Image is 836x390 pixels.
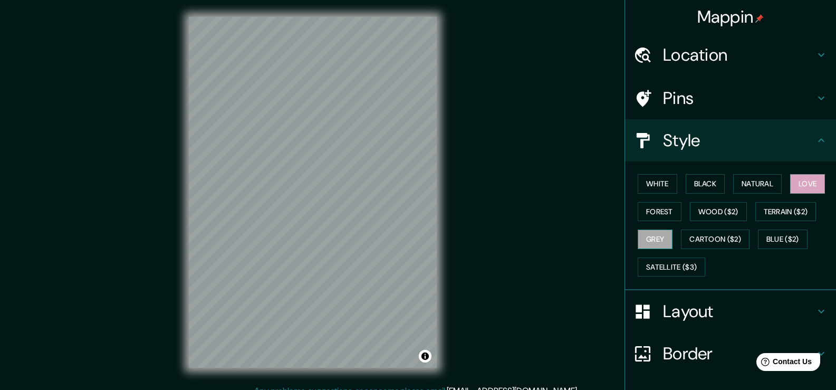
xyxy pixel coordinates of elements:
canvas: Map [189,17,437,368]
img: pin-icon.png [755,14,764,23]
button: Love [790,174,825,194]
h4: Layout [663,301,815,322]
iframe: Help widget launcher [742,349,824,378]
h4: Location [663,44,815,65]
div: Location [625,34,836,76]
button: Blue ($2) [758,230,808,249]
div: Layout [625,290,836,332]
button: Toggle attribution [419,350,431,363]
h4: Border [663,343,815,364]
button: Cartoon ($2) [681,230,749,249]
div: Pins [625,77,836,119]
button: White [638,174,677,194]
h4: Style [663,130,815,151]
button: Black [686,174,725,194]
h4: Mappin [697,6,764,27]
button: Terrain ($2) [755,202,816,222]
button: Grey [638,230,672,249]
div: Style [625,119,836,161]
div: Border [625,332,836,375]
button: Forest [638,202,681,222]
button: Natural [733,174,782,194]
button: Satellite ($3) [638,258,705,277]
button: Wood ($2) [690,202,747,222]
h4: Pins [663,88,815,109]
